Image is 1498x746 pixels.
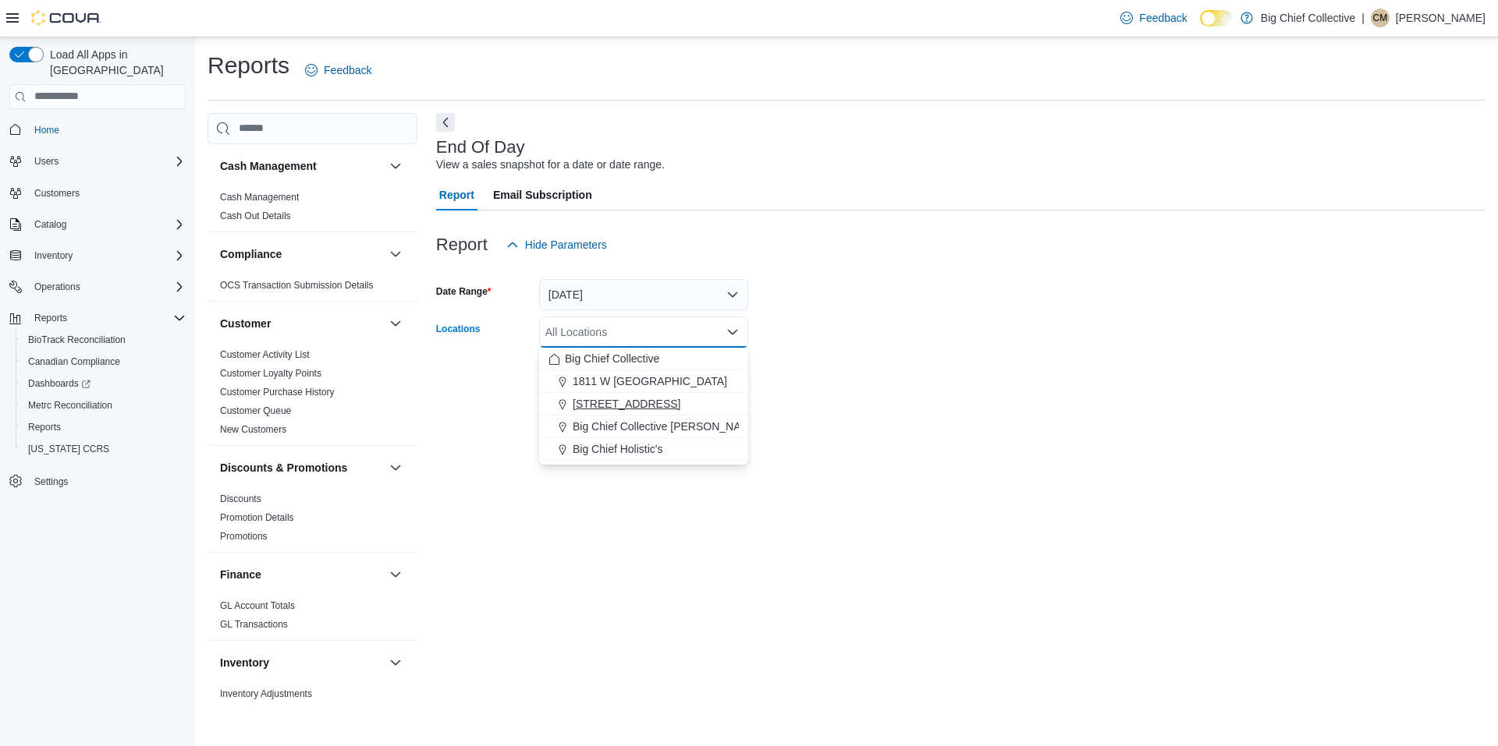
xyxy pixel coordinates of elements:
[22,440,115,458] a: [US_STATE] CCRS
[439,179,474,210] span: Report
[436,157,665,173] div: View a sales snapshot for a date or date range.
[220,210,291,221] a: Cash Out Details
[500,229,613,260] button: Hide Parameters
[22,352,186,371] span: Canadian Compliance
[208,490,417,552] div: Discounts & Promotions
[3,118,192,141] button: Home
[28,421,61,433] span: Reports
[208,50,289,81] h1: Reports
[220,618,288,631] span: GL Transactions
[539,279,748,310] button: [DATE]
[28,183,186,203] span: Customers
[539,348,748,370] button: Big Chief Collective
[386,314,405,333] button: Customer
[525,237,607,253] span: Hide Parameters
[220,493,261,504] a: Discounts
[34,124,59,136] span: Home
[208,596,417,640] div: Finance
[28,121,66,140] a: Home
[28,309,186,327] span: Reports
[28,355,120,368] span: Canadian Compliance
[220,191,299,203] span: Cash Management
[220,655,269,670] h3: Inventory
[220,460,383,476] button: Discounts & Promotions
[208,188,417,232] div: Cash Management
[1261,9,1355,27] p: Big Chief Collective
[28,399,112,412] span: Metrc Reconciliation
[220,531,268,542] a: Promotions
[208,345,417,445] div: Customer
[16,329,192,351] button: BioTrack Reconciliation
[573,419,760,434] span: Big Chief Collective [PERSON_NAME]
[220,511,294,524] span: Promotion Details
[220,405,291,416] a: Customer Queue
[220,279,374,292] span: OCS Transaction Submission Details
[220,349,310,360] a: Customer Activity List
[539,348,748,461] div: Choose from the following options
[539,393,748,415] button: [STREET_ADDRESS]
[28,152,65,171] button: Users
[386,157,405,175] button: Cash Management
[22,374,186,393] span: Dashboards
[22,331,186,349] span: BioTrack Reconciliation
[220,192,299,203] a: Cash Management
[220,387,335,398] a: Customer Purchase History
[220,460,347,476] h3: Discounts & Promotions
[573,441,663,457] span: Big Chief Holistic's
[16,416,192,438] button: Reports
[28,120,186,140] span: Home
[220,316,271,331] h3: Customer
[3,214,192,235] button: Catalog
[1200,10,1233,27] input: Dark Mode
[539,370,748,393] button: 1811 W [GEOGRAPHIC_DATA]
[220,567,261,582] h3: Finance
[726,326,739,338] button: Close list of options
[28,472,74,491] a: Settings
[9,112,186,533] nav: Complex example
[220,246,383,262] button: Compliance
[220,246,282,262] h3: Compliance
[324,62,371,78] span: Feedback
[220,423,286,436] span: New Customers
[34,312,67,324] span: Reports
[22,396,186,415] span: Metrc Reconciliation
[34,218,66,231] span: Catalog
[386,653,405,672] button: Inventory
[220,158,317,174] h3: Cash Management
[3,245,192,267] button: Inventory
[539,415,748,438] button: Big Chief Collective [PERSON_NAME]
[436,235,488,254] h3: Report
[34,476,68,488] span: Settings
[28,152,186,171] span: Users
[3,307,192,329] button: Reports
[220,599,295,612] span: GL Account Totals
[28,215,73,234] button: Catalog
[220,368,321,379] a: Customer Loyalty Points
[220,158,383,174] button: Cash Management
[220,655,383,670] button: Inventory
[220,386,335,398] span: Customer Purchase History
[220,348,310,361] span: Customer Activity List
[16,351,192,373] button: Canadian Compliance
[436,138,525,157] h3: End Of Day
[1139,10,1187,26] span: Feedback
[436,285,492,298] label: Date Range
[16,394,192,416] button: Metrc Reconciliation
[299,55,378,86] a: Feedback
[220,493,261,505] span: Discounts
[3,150,192,172] button: Users
[573,373,727,389] span: 1811 W [GEOGRAPHIC_DATA]
[220,210,291,222] span: Cash Out Details
[22,396,119,415] a: Metrc Reconciliation
[28,377,91,390] span: Dashboards
[22,352,126,371] a: Canadian Compliance
[28,278,87,296] button: Operations
[386,458,405,477] button: Discounts & Promotions
[28,246,79,265] button: Inventory
[539,438,748,461] button: Big Chief Holistic's
[22,331,132,349] a: BioTrack Reconciliation
[220,688,312,699] a: Inventory Adjustments
[28,309,73,327] button: Reports
[220,567,383,582] button: Finance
